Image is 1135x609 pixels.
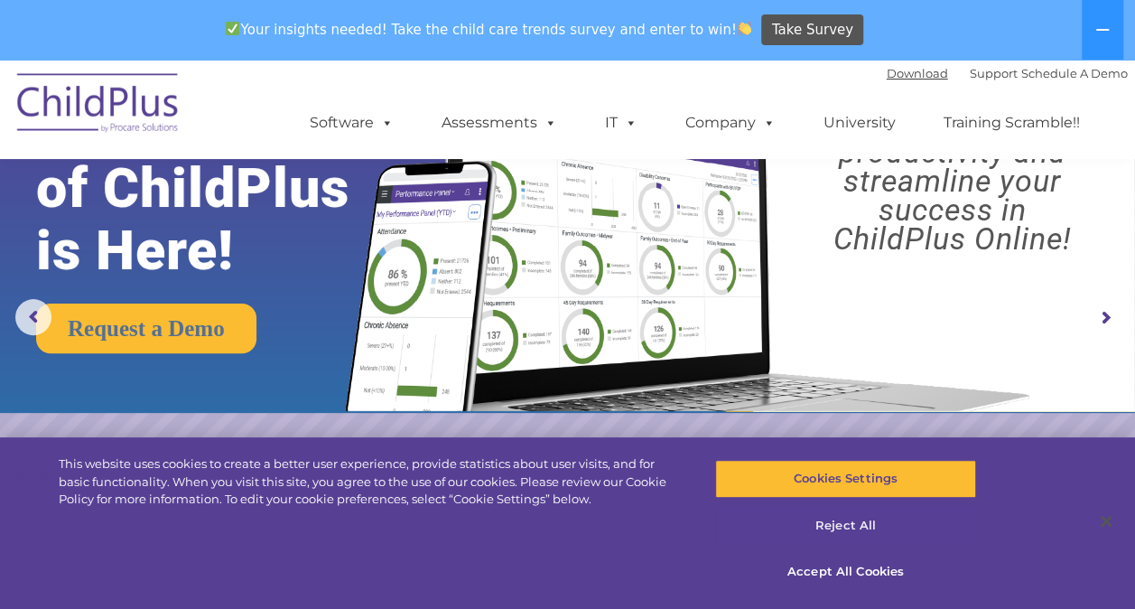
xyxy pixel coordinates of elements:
a: University [805,105,914,141]
a: Support [970,66,1018,80]
a: Company [667,105,794,141]
img: 👏 [738,22,751,35]
button: Cookies Settings [715,460,976,498]
a: Request a Demo [36,304,256,353]
button: Accept All Cookies [715,553,976,591]
font: | [887,66,1128,80]
a: IT [587,105,656,141]
img: ✅ [226,22,239,35]
span: Your insights needed! Take the child care trends survey and enter to win! [219,12,759,47]
span: Take Survey [772,14,853,46]
a: Schedule A Demo [1021,66,1128,80]
button: Close [1086,501,1126,541]
button: Reject All [715,507,976,545]
a: Assessments [423,105,575,141]
span: Phone number [251,193,328,207]
a: Take Survey [761,14,863,46]
img: ChildPlus by Procare Solutions [8,61,189,151]
a: Training Scramble!! [926,105,1098,141]
div: This website uses cookies to create a better user experience, provide statistics about user visit... [59,455,681,509]
a: Software [292,105,412,141]
rs-layer: The Future of ChildPlus is Here! [36,95,398,282]
rs-layer: Boost your productivity and streamline your success in ChildPlus Online! [784,108,1121,253]
span: Last name [251,119,306,133]
a: Download [887,66,948,80]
